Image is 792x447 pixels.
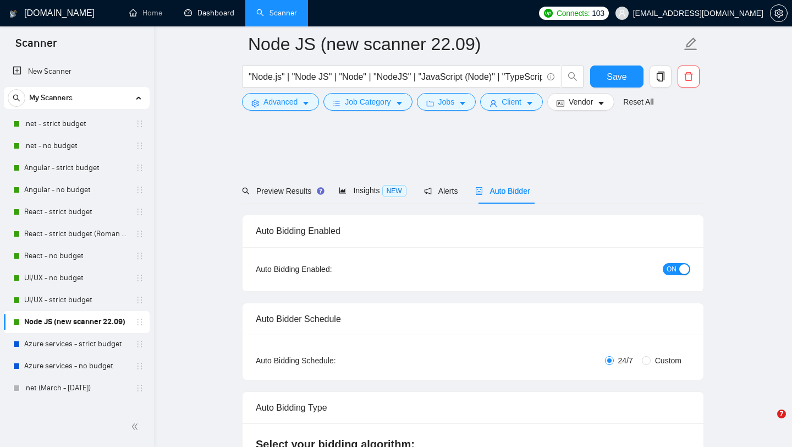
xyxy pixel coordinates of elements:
span: holder [135,141,144,150]
a: Reset All [623,96,653,108]
span: holder [135,274,144,282]
span: holder [135,252,144,260]
span: Auto Bidder [475,187,530,195]
span: NEW [382,185,406,197]
a: Azure services (March - [DATE]) [24,399,129,421]
span: holder [135,296,144,304]
span: 103 [592,7,604,19]
button: copy [650,66,672,88]
span: copy [650,72,671,81]
span: caret-down [395,99,403,107]
iframe: Intercom live chat [755,410,781,436]
span: holder [135,186,144,194]
span: robot [475,187,483,195]
span: Connects: [557,7,590,19]
span: setting [251,99,259,107]
span: holder [135,362,144,370]
span: My Scanners [29,87,73,109]
span: holder [135,119,144,128]
span: folder [426,99,434,107]
button: delete [678,66,700,88]
span: Save [607,70,626,84]
a: UI/UX - no budget [24,267,129,289]
span: idcard [557,99,564,107]
span: caret-down [302,99,310,107]
span: holder [135,384,144,393]
a: Node JS (new scanner 22.09) [24,311,129,333]
span: ON [667,263,676,275]
span: caret-down [526,99,533,107]
span: Jobs [438,96,455,108]
span: user [618,9,626,17]
a: homeHome [129,8,162,18]
a: setting [770,9,788,18]
span: 7 [777,410,786,418]
span: user [490,99,497,107]
span: Vendor [569,96,593,108]
button: userClientcaret-down [480,93,543,111]
a: searchScanner [256,8,297,18]
span: holder [135,318,144,326]
a: React - no budget [24,245,129,267]
a: New Scanner [13,61,141,83]
input: Scanner name... [248,30,681,58]
a: React - strict budget (Roman Account) [24,223,129,245]
span: Custom [651,355,686,367]
div: Tooltip anchor [316,186,326,196]
img: upwork-logo.png [544,9,553,18]
a: .net - strict budget [24,113,129,135]
img: logo [9,5,17,23]
a: React - strict budget [24,201,129,223]
div: Auto Bidding Type [256,392,690,423]
button: settingAdvancedcaret-down [242,93,319,111]
span: holder [135,208,144,216]
div: Auto Bidding Enabled [256,215,690,247]
span: holder [135,230,144,238]
a: Azure services - strict budget [24,333,129,355]
a: Angular - no budget [24,179,129,201]
span: info-circle [547,73,554,80]
div: Auto Bidder Schedule [256,303,690,335]
button: search [562,66,584,88]
span: setting [771,9,787,18]
button: setting [770,4,788,22]
button: Save [590,66,643,88]
a: Azure services - no budget [24,355,129,377]
a: Angular - strict budget [24,157,129,179]
div: Auto Bidding Schedule: [256,355,400,367]
span: 24/7 [614,355,637,367]
span: search [562,72,583,81]
span: Scanner [7,35,65,58]
span: search [242,187,250,195]
span: bars [333,99,340,107]
span: holder [135,163,144,172]
span: Insights [339,186,406,195]
button: idcardVendorcaret-down [547,93,614,111]
a: dashboardDashboard [184,8,234,18]
span: notification [424,187,432,195]
button: folderJobscaret-down [417,93,476,111]
span: Preview Results [242,187,321,195]
span: Client [502,96,521,108]
span: Advanced [263,96,298,108]
span: caret-down [459,99,466,107]
li: New Scanner [4,61,150,83]
input: Search Freelance Jobs... [249,70,542,84]
span: Job Category [345,96,391,108]
button: barsJob Categorycaret-down [323,93,412,111]
span: delete [678,72,699,81]
span: Alerts [424,187,458,195]
a: UI/UX - strict budget [24,289,129,311]
span: search [8,94,25,102]
a: .net - no budget [24,135,129,157]
span: holder [135,340,144,348]
span: edit [684,37,698,51]
a: .net (March - [DATE]) [24,377,129,399]
span: double-left [131,421,142,432]
span: caret-down [597,99,605,107]
span: area-chart [339,187,346,194]
span: holder [135,406,144,415]
button: search [8,89,25,107]
div: Auto Bidding Enabled: [256,263,400,275]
